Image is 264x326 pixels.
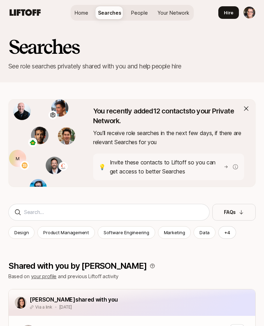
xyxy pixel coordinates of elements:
[72,6,91,19] a: Home
[15,297,27,309] img: avatar-url
[199,229,210,236] p: Data
[155,6,192,19] a: Your Network
[128,6,151,19] a: People
[75,9,88,16] span: Home
[30,139,36,146] img: Lome logo
[16,154,20,163] p: M
[93,106,244,126] p: You recently added 12 contacts to your Private Network.
[243,6,256,19] button: Eric Smith
[243,7,255,18] img: Eric Smith
[14,229,29,236] p: Design
[8,61,256,71] p: See role searches privately shared with you and help people hire
[164,229,185,236] p: Marketing
[60,163,66,170] img: Crowdpac logo
[13,103,31,120] img: 1701465622270
[58,127,75,145] img: 1702266545036
[30,296,118,303] span: [PERSON_NAME] shared with you
[8,36,256,57] h2: Searches
[224,9,233,16] span: Hire
[224,208,236,216] p: FAQs
[110,158,220,176] p: Invite these contacts to Liftoff so you can get access to better Searches
[218,6,239,19] button: Hire
[98,9,121,16] span: Searches
[8,261,147,271] p: Shared with you by [PERSON_NAME]
[24,208,204,216] input: Search...
[131,9,148,16] span: People
[59,304,72,310] span: May 9, 2025 10:40am
[8,272,256,281] p: Based on and previous Liftoff activity
[51,99,69,117] img: 1654020980849
[218,226,236,239] button: +4
[31,273,57,279] a: your profile
[22,162,28,169] img: Bistro Studios logo
[30,179,47,197] img: 1555413390972
[158,9,189,16] span: Your Network
[35,304,52,310] p: Via a link
[212,204,256,221] button: FAQs
[46,157,63,174] img: 1738700151967
[43,229,89,236] p: Product Management
[93,128,244,147] p: You’ll receive role searches in the next few days, if there are relevant Searches for you
[104,229,149,236] p: Software Engineering
[95,6,124,19] a: Searches
[99,162,106,171] p: 💡
[50,112,56,118] img: Saltwater logo
[31,127,48,144] img: 1682446980885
